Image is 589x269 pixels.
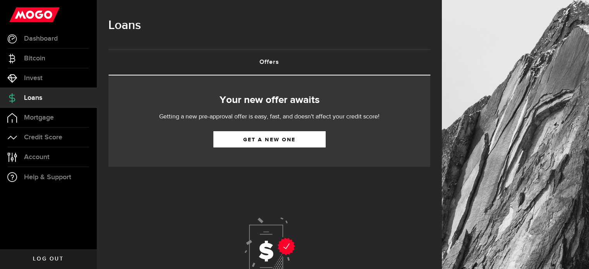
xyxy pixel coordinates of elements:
a: Get a new one [213,131,326,147]
span: Mortgage [24,114,54,121]
p: Getting a new pre-approval offer is easy, fast, and doesn't affect your credit score! [136,112,403,122]
span: Account [24,154,50,161]
ul: Tabs Navigation [108,49,430,75]
span: Dashboard [24,35,58,42]
h2: Your new offer awaits [120,92,419,108]
span: Loans [24,94,42,101]
iframe: LiveChat chat widget [556,236,589,269]
h1: Loans [108,15,430,36]
span: Bitcoin [24,55,45,62]
a: Offers [108,50,430,75]
span: Invest [24,75,43,82]
span: Help & Support [24,174,71,181]
span: Log out [33,256,64,262]
span: Credit Score [24,134,62,141]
